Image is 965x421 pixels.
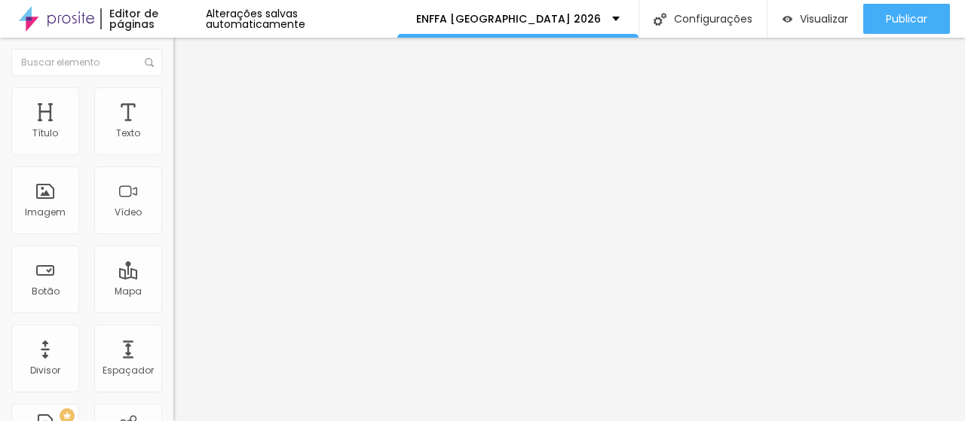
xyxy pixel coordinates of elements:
span: Publicar [886,13,927,25]
img: view-1.svg [783,13,792,26]
div: Texto [116,128,140,139]
input: Buscar elemento [11,49,162,76]
div: Espaçador [103,365,154,376]
div: Editor de páginas [100,8,205,29]
button: Publicar [863,4,950,34]
span: Visualizar [800,13,848,25]
img: Icone [145,58,154,67]
div: Título [32,128,58,139]
img: Icone [654,13,666,26]
p: ENFFA [GEOGRAPHIC_DATA] 2026 [416,14,601,24]
div: Alterações salvas automaticamente [206,8,397,29]
div: Imagem [25,207,66,218]
button: Visualizar [767,4,863,34]
div: Divisor [30,365,60,376]
div: Botão [32,286,60,297]
div: Mapa [115,286,142,297]
div: Vídeo [115,207,142,218]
